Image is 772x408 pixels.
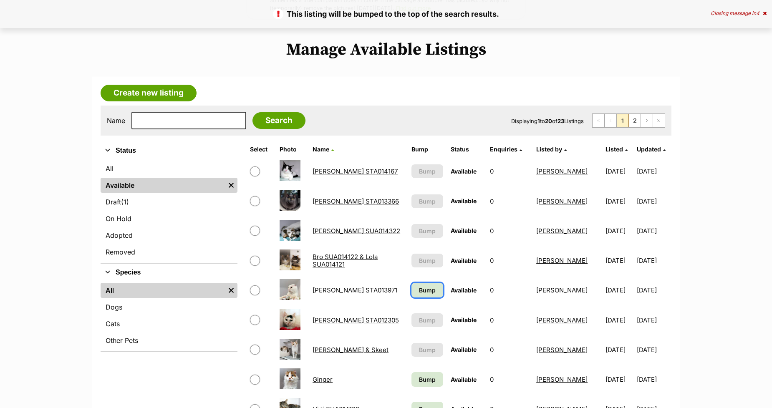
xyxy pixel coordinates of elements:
nav: Pagination [592,113,665,128]
td: [DATE] [637,335,671,364]
span: Page 1 [617,114,628,127]
td: [DATE] [637,246,671,275]
td: [DATE] [602,157,636,186]
a: [PERSON_NAME] SUA014322 [313,227,400,235]
td: [DATE] [602,335,636,364]
a: Listed [605,146,628,153]
td: [DATE] [637,306,671,335]
a: [PERSON_NAME] [536,197,588,205]
a: [PERSON_NAME] STA014167 [313,167,398,175]
td: [DATE] [602,246,636,275]
span: Available [451,227,477,234]
a: Name [313,146,334,153]
td: 0 [487,217,532,245]
strong: 20 [545,118,552,124]
span: Bump [419,197,436,206]
strong: 23 [558,118,564,124]
span: Updated [637,146,661,153]
a: Next page [641,114,653,127]
button: Bump [411,164,443,178]
a: Last page [653,114,665,127]
a: Create new listing [101,85,197,101]
a: Cats [101,316,237,331]
td: 0 [487,306,532,335]
td: [DATE] [637,157,671,186]
p: This listing will be bumped to the top of the search results. [8,8,764,20]
a: [PERSON_NAME] STA013366 [313,197,399,205]
a: Updated [637,146,666,153]
span: Bump [419,167,436,176]
a: [PERSON_NAME] [536,316,588,324]
button: Bump [411,194,443,208]
td: 0 [487,157,532,186]
button: Bump [411,254,443,267]
span: Bump [419,316,436,325]
th: Photo [276,143,309,156]
div: Species [101,281,237,351]
input: Search [252,112,305,129]
a: Page 2 [629,114,641,127]
td: 0 [487,365,532,394]
td: 0 [487,335,532,364]
span: Listed by [536,146,562,153]
a: [PERSON_NAME] [536,257,588,264]
td: [DATE] [637,276,671,305]
span: Available [451,376,477,383]
td: 0 [487,276,532,305]
a: [PERSON_NAME] [536,375,588,383]
div: Status [101,159,237,263]
a: Listed by [536,146,567,153]
a: Available [101,178,225,193]
span: Available [451,346,477,353]
span: Available [451,316,477,323]
span: Bump [419,227,436,235]
strong: 1 [537,118,540,124]
a: Bump [411,283,443,297]
span: Bump [419,256,436,265]
button: Bump [411,224,443,238]
a: Remove filter [225,178,237,193]
td: [DATE] [637,187,671,216]
span: Available [451,257,477,264]
th: Select [247,143,275,156]
label: Name [107,117,125,124]
th: Bump [408,143,447,156]
div: Closing message in [711,10,767,16]
a: On Hold [101,211,237,226]
button: Status [101,145,237,156]
a: Ginger [313,375,333,383]
span: Name [313,146,329,153]
a: [PERSON_NAME] [536,286,588,294]
span: Bump [419,286,436,295]
a: All [101,283,225,298]
span: Available [451,287,477,294]
a: Bro SUA014122 & Lola SUA014121 [313,253,378,268]
span: Bump [419,375,436,384]
span: Bump [419,345,436,354]
th: Status [447,143,486,156]
a: [PERSON_NAME] STA012305 [313,316,399,324]
span: Previous page [605,114,616,127]
a: Removed [101,244,237,259]
span: Available [451,168,477,175]
span: 4 [756,10,759,16]
span: Available [451,197,477,204]
a: [PERSON_NAME] [536,167,588,175]
span: First page [593,114,604,127]
button: Species [101,267,237,278]
a: Dogs [101,300,237,315]
td: [DATE] [602,187,636,216]
a: [PERSON_NAME] [536,227,588,235]
a: Enquiries [490,146,522,153]
td: [DATE] [602,306,636,335]
button: Bump [411,313,443,327]
span: Displaying to of Listings [511,118,584,124]
a: Draft [101,194,237,209]
span: Listed [605,146,623,153]
a: Other Pets [101,333,237,348]
a: Bump [411,372,443,387]
a: Adopted [101,228,237,243]
a: All [101,161,237,176]
button: Bump [411,343,443,357]
td: [DATE] [637,217,671,245]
